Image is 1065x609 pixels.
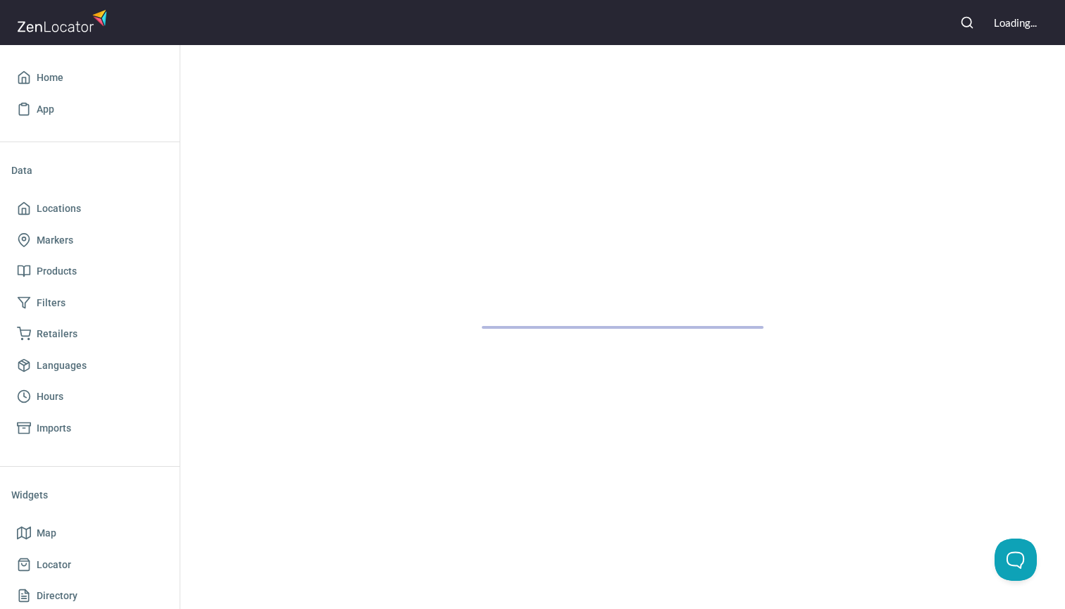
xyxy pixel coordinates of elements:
[11,287,168,319] a: Filters
[37,232,73,249] span: Markers
[11,413,168,444] a: Imports
[37,525,56,542] span: Map
[37,556,71,574] span: Locator
[37,294,66,312] span: Filters
[37,200,81,218] span: Locations
[11,381,168,413] a: Hours
[37,420,71,437] span: Imports
[952,7,983,38] button: Search
[995,539,1037,581] iframe: Toggle Customer Support
[11,193,168,225] a: Locations
[11,549,168,581] a: Locator
[994,15,1037,30] div: Loading...
[11,478,168,512] li: Widgets
[37,388,63,406] span: Hours
[11,225,168,256] a: Markers
[11,350,168,382] a: Languages
[11,94,168,125] a: App
[11,62,168,94] a: Home
[11,517,168,549] a: Map
[37,325,77,343] span: Retailers
[37,101,54,118] span: App
[37,263,77,280] span: Products
[11,153,168,187] li: Data
[11,318,168,350] a: Retailers
[17,6,111,36] img: zenlocator
[37,357,87,375] span: Languages
[11,256,168,287] a: Products
[37,587,77,605] span: Directory
[37,69,63,87] span: Home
